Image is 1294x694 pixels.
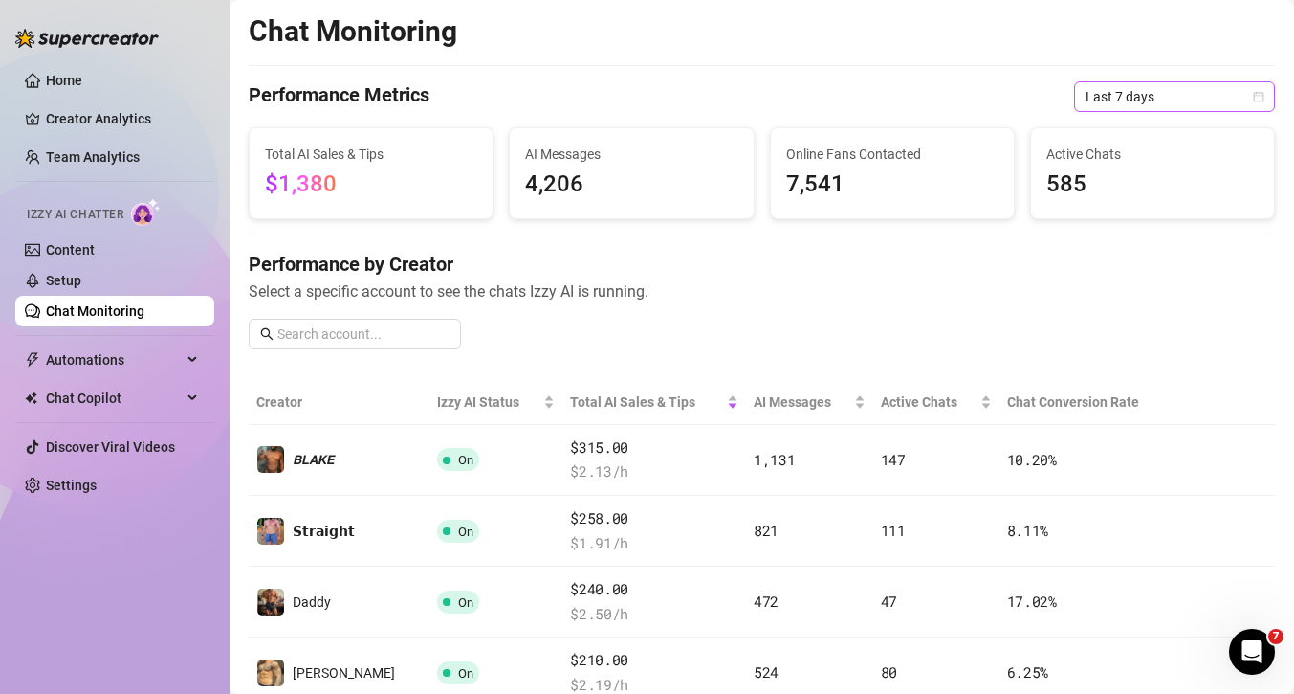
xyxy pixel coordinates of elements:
span: On [458,595,473,610]
img: logo-BBDzfeDw.svg [15,29,159,48]
span: 𝗦𝘁𝗿𝗮𝗶𝗴𝗵𝘁 [293,524,355,539]
span: 10.20 % [1007,450,1057,469]
a: Creator Analytics [46,103,199,134]
span: $210.00 [570,649,738,672]
span: 585 [1046,167,1259,203]
span: $ 1.91 /h [570,532,738,555]
a: Chat Monitoring [46,303,144,319]
th: Active Chats [873,380,999,425]
span: search [260,327,274,341]
span: 524 [754,662,779,682]
span: On [458,525,473,539]
span: 7 [1268,629,1283,644]
span: Select a specific account to see the chats Izzy AI is running. [249,280,1275,303]
th: Total AI Sales & Tips [562,380,746,425]
h4: Performance by Creator [249,251,1275,278]
input: Search account... [277,324,450,345]
span: AI Messages [525,144,737,165]
span: $240.00 [570,578,738,601]
span: 𝘽𝙇𝘼𝙆𝙀 [293,452,335,467]
span: 4,206 [525,167,737,203]
h2: Chat Monitoring [249,13,457,50]
span: 8.11 % [1007,521,1049,540]
span: 111 [881,521,906,540]
span: 1,131 [754,450,796,469]
span: 80 [881,662,897,682]
span: 7,541 [786,167,998,203]
a: Team Analytics [46,149,140,165]
h4: Performance Metrics [249,81,429,112]
span: Izzy AI Status [437,392,539,413]
span: $1,380 [265,170,337,197]
span: Chat Copilot [46,383,182,414]
th: Izzy AI Status [429,380,562,425]
img: 𝙅𝙊𝙀 [257,660,284,686]
span: Active Chats [881,392,976,413]
span: thunderbolt [25,352,40,368]
a: Settings [46,478,97,493]
th: Creator [249,380,429,425]
span: [PERSON_NAME] [293,665,395,681]
span: Total AI Sales & Tips [570,392,723,413]
span: 147 [881,450,906,469]
span: $ 2.13 /h [570,460,738,483]
span: Online Fans Contacted [786,144,998,165]
img: Chat Copilot [25,392,37,405]
span: 47 [881,592,897,611]
span: 6.25 % [1007,662,1049,682]
img: 𝗦𝘁𝗿𝗮𝗶𝗴𝗵𝘁 [257,518,284,545]
iframe: Intercom live chat [1229,629,1275,675]
span: AI Messages [754,392,850,413]
a: Discover Viral Videos [46,439,175,455]
span: Total AI Sales & Tips [265,144,477,165]
span: Active Chats [1046,144,1259,165]
span: $315.00 [570,437,738,459]
img: Daddy [257,589,284,616]
span: 472 [754,592,779,611]
span: $258.00 [570,507,738,530]
img: 𝘽𝙇𝘼𝙆𝙀 [257,446,284,473]
span: 17.02 % [1007,592,1057,611]
span: $ 2.50 /h [570,603,738,626]
img: AI Chatter [131,198,161,226]
span: On [458,453,473,467]
a: Content [46,242,95,257]
a: Home [46,73,82,88]
span: calendar [1253,91,1264,102]
span: 821 [754,521,779,540]
span: Automations [46,345,182,375]
span: On [458,666,473,681]
span: Daddy [293,594,331,610]
a: Setup [46,273,81,288]
th: Chat Conversion Rate [999,380,1173,425]
span: Last 7 days [1086,82,1263,111]
th: AI Messages [746,380,873,425]
span: Izzy AI Chatter [27,206,123,224]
